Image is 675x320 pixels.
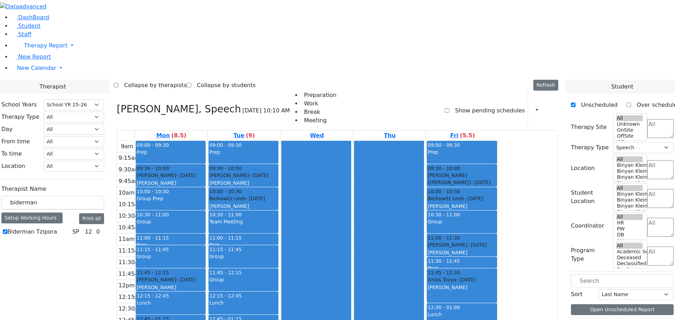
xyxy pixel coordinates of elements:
label: From time [1,137,30,146]
span: 12:15 - 12:45 [209,293,242,299]
span: [DATE] 10:10 AM [243,106,290,115]
div: [PERSON_NAME] [136,172,205,179]
label: Show pending schedules [449,105,525,116]
a: August 29, 2025 [449,131,476,141]
a: DashBoard [11,14,49,21]
option: All [616,185,643,191]
textarea: Search [647,189,674,208]
div: [PERSON_NAME] [136,284,205,291]
div: 11:45am [117,270,145,278]
option: HR [616,220,643,226]
div: Prep [427,265,496,272]
option: All [616,243,643,249]
div: 12:30pm [117,305,145,313]
span: - [DATE] [176,277,195,282]
textarea: Search [647,160,674,179]
button: Open Unscheduled Report [571,304,674,315]
span: Therapy Report [24,42,67,49]
a: August 26, 2025 [232,131,256,141]
span: 11:00 - 11:15 [209,235,242,241]
div: Group [209,253,278,260]
option: Declines [616,267,643,273]
option: Binyan Klein 5 [616,162,643,168]
span: New Calendar [17,65,56,71]
a: New Report [11,53,51,60]
label: Therapy Site [571,123,607,131]
option: Binyan Klein 4 [616,197,643,203]
option: All [616,214,643,220]
a: New Calendar [11,61,675,75]
span: 09:30 - 10:00 [209,165,242,172]
option: Binyan Klein 3 [616,203,643,209]
div: Prep [136,241,205,248]
div: 9:15am [117,154,141,162]
label: Therapy Type [1,113,39,121]
div: 10:45am [117,223,145,232]
div: Prep [209,149,278,156]
label: Collapse by students [191,80,256,91]
label: (5.5) [460,131,475,140]
span: Student [18,22,40,29]
option: Binyan Klein 4 [616,168,643,174]
div: Gross Tovya [427,276,496,283]
span: DashBoard [18,14,49,21]
label: Sort [571,290,583,299]
span: 11:00 - 11:15 [136,235,169,241]
option: AH [616,238,643,244]
a: Student [11,22,40,29]
li: Work [301,99,336,108]
div: Lunch [427,311,496,318]
option: WP [616,139,643,145]
div: Team Meeting [209,218,278,225]
div: Setup Working Hours [1,213,63,223]
h3: [PERSON_NAME], Speech [117,103,241,115]
li: Break [301,108,336,116]
label: Location [571,164,595,172]
span: 10:00 - 10:30 [209,188,242,195]
input: Search [1,196,104,209]
div: 11:30am [117,258,145,267]
span: 10:30 - 11:00 [209,212,242,217]
a: Staff [11,31,31,38]
div: Delete [554,105,558,116]
div: Prep [209,241,278,248]
span: - [DATE] [467,242,487,248]
span: - [DATE] [464,196,483,201]
span: 10:30 - 11:00 [427,212,460,217]
label: Student Location [571,189,609,205]
option: Academic Support [616,249,643,255]
span: 11:30 - 11:45 [427,258,460,264]
label: Therapy Type [571,143,609,152]
div: [PERSON_NAME] ([PERSON_NAME]) [427,172,496,186]
button: Refresh [533,80,558,91]
a: Therapy Report [11,39,675,53]
span: 11:45 - 12:15 [209,270,242,275]
label: Unscheduled [576,99,618,111]
span: - [DATE] [246,196,265,201]
textarea: Search [647,247,674,266]
option: Binyan Klein 2 [616,209,643,215]
div: 0 [95,228,101,236]
div: [PERSON_NAME] [427,249,496,256]
option: Binyan Klein 3 [616,174,643,180]
span: Staff [18,31,31,38]
option: Binyan Klein 2 [616,180,643,186]
div: 10am [117,189,136,197]
span: 09:30 - 10:00 [427,165,460,172]
span: Therapist [39,83,66,91]
div: Group [427,218,496,225]
textarea: Search [647,218,674,237]
label: (9) [246,131,255,140]
option: DB [616,232,643,238]
span: - [DATE] [176,172,195,178]
label: Coordinator [571,222,604,230]
div: 9:30am [117,165,141,174]
div: [PERSON_NAME] [209,203,278,210]
span: 12:30 - 01:00 [427,305,460,310]
a: August 27, 2025 [309,131,325,141]
input: Search [571,274,674,288]
div: Lunch [209,299,278,306]
div: Group [136,253,205,260]
span: 09:00 - 09:30 [209,142,242,148]
label: Day [1,125,13,133]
